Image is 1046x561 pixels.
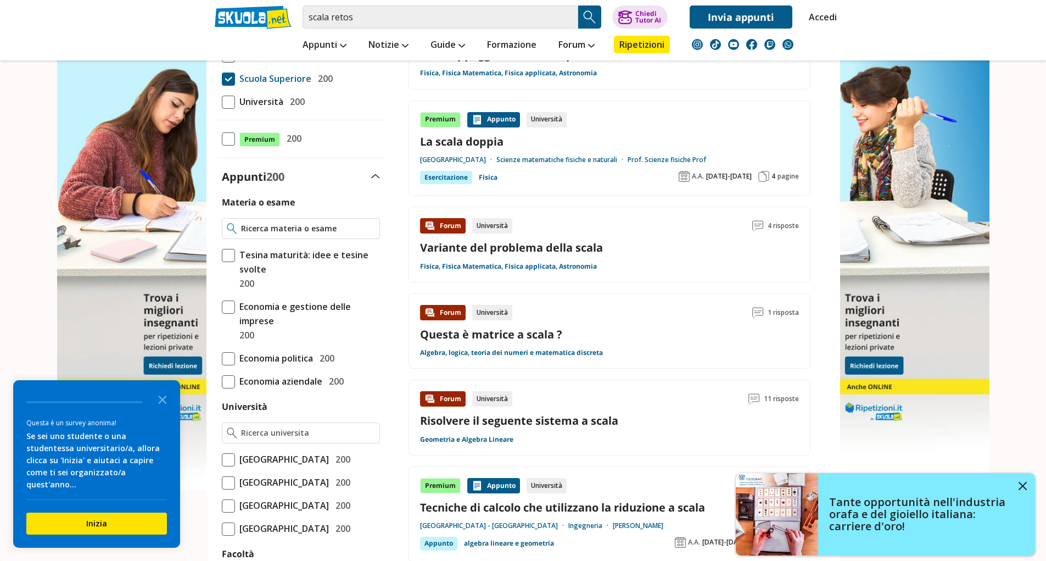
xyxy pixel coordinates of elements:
div: Forum [420,305,466,320]
div: 100% Willkommensbonus [191,9,376,74]
img: instagram [692,39,703,50]
a: Scienze matematiche fisiche e naturali [496,155,628,164]
span: 4 [771,172,775,181]
span: Willkommensbonus‌ [232,36,366,48]
img: Forum contenuto [424,393,435,404]
span: 200 [235,276,254,291]
a: Ripetizioni [614,36,670,53]
span: [DATE]-[DATE] [706,172,752,181]
a: Variante del problema della scala [420,240,603,255]
span: 18+‌ [36,110,52,122]
span: CHF‌ [278,55,323,77]
span: Bis‌ [214,55,249,77]
button: Search Button [578,5,601,29]
a: Algebra, logica, teoria dei numeri e matematica discreta [420,348,603,357]
img: facebook [746,39,757,50]
span: [DATE]-[DATE] [702,538,748,547]
label: Università [222,401,267,413]
span: FREISPIELE‌ [246,77,373,99]
span: A.A. [692,172,704,181]
span: Università [235,95,283,109]
span: Verantwortungsbewusst‌ [81,110,180,122]
span: 550‌ [323,55,360,77]
a: Prof. Scienze fisiche Prof [628,155,706,164]
div: Università [472,218,512,234]
span: 200 [282,131,301,146]
img: Anno accademico [675,537,686,548]
img: Cerca appunti, riassunti o versioni [581,9,598,25]
div: Questa è un survey anonima! [26,418,167,428]
img: twitch [764,39,775,50]
a: La scala doppia [420,134,799,149]
span: 1 risposta [768,305,799,320]
label: Materia o esame [222,196,295,208]
div: Appunto [467,478,520,493]
img: Commenti lettura [752,307,763,318]
div: Survey [13,380,180,548]
span: [GEOGRAPHIC_DATA] [235,475,329,490]
a: Notizie [366,36,411,55]
span: 200‌ [209,77,246,99]
img: Ricerca universita [227,427,237,438]
a: Tante opportunità nell'industria orafa e del gioiello italiana: carriere d'oro! [736,473,1035,556]
img: Appunti contenuto [472,114,483,125]
a: Invia appunti [690,5,792,29]
span: A.A. [688,538,700,547]
a: Ingegneria [568,521,613,530]
span: 200 [331,475,350,490]
a: algebra lineare e geometria [464,537,554,550]
span: 200 [314,71,333,86]
a: Formazione [484,36,539,55]
span: Tesina maturità: idee e tesine svolte [235,248,380,276]
input: Cerca appunti, riassunti o versioni [303,5,578,29]
img: close [1019,482,1027,490]
img: Forum contenuto [424,307,435,318]
div: Università [527,478,567,493]
span: 200 [325,374,344,388]
label: Appunti [222,169,284,184]
a: Fisica, Fisica Matematica, Fisica applicata, Astronomia [420,262,597,271]
span: 100%‌ [201,36,232,48]
a: Geometria e Algebra Lineare [420,435,513,444]
input: Ricerca universita [241,427,374,438]
a: Appunti [300,36,349,55]
span: Sichern‌ [100,69,174,91]
div: Bis zu CHF 550 + 200 FREISPIELE [198,46,371,109]
span: Scuola Superiore [235,71,311,86]
span: Bonus‌ [41,69,100,91]
div: Se sei uno studente o una studentessa universitario/a, allora clicca su 'Inizia' e aiutaci a capi... [26,430,167,491]
span: 11 risposte [764,391,799,407]
span: 4 risposte [768,218,799,234]
span: 200 [266,169,284,184]
span: Premium [239,132,280,147]
a: Questa è matrice a scala ? [420,327,562,342]
a: Risolvere il seguente sistema a scala [420,413,618,428]
span: Economia aziendale [235,374,322,388]
div: Università [527,112,567,127]
span: 200 [331,498,350,513]
img: Commenti lettura [752,220,763,231]
div: logo [30,9,184,55]
a: Forum [556,36,597,55]
a: [GEOGRAPHIC_DATA] [420,155,496,164]
span: [GEOGRAPHIC_DATA] [235,452,329,466]
span: zu‌ [249,55,278,77]
span: 200 [286,95,305,109]
img: Pagine [758,171,769,182]
div: Forum [420,391,466,407]
span: Economia politica [235,351,313,365]
div: Appunto [420,537,457,550]
label: Facoltà [222,548,254,560]
div: Università [472,391,512,407]
img: tiktok [710,39,721,50]
span: Economia e gestione delle imprese [235,299,380,328]
div: Esercitazione [420,171,472,184]
input: Ricerca materia o esame [241,223,374,234]
span: Spiele‌ [54,110,80,122]
img: youtube [728,39,739,50]
span: [GEOGRAPHIC_DATA] [235,498,329,513]
a: Tecniche di calcolo che utilizzano la riduzione a scala [420,500,799,515]
a: Fisica [479,171,497,184]
div: Forum [420,218,466,234]
a: [PERSON_NAME] [613,521,663,530]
